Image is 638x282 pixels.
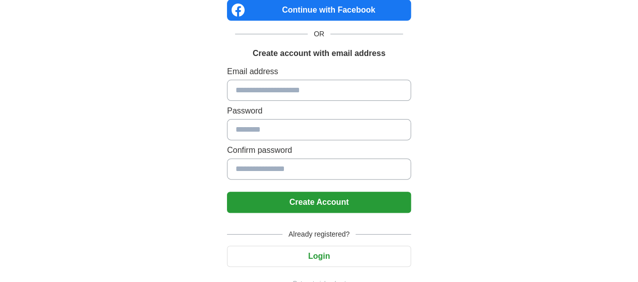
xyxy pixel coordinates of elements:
label: Confirm password [227,144,411,156]
button: Login [227,246,411,267]
h1: Create account with email address [253,47,385,60]
span: OR [308,29,330,39]
label: Password [227,105,411,117]
button: Create Account [227,192,411,213]
span: Already registered? [282,229,356,240]
label: Email address [227,66,411,78]
a: Login [227,252,411,260]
